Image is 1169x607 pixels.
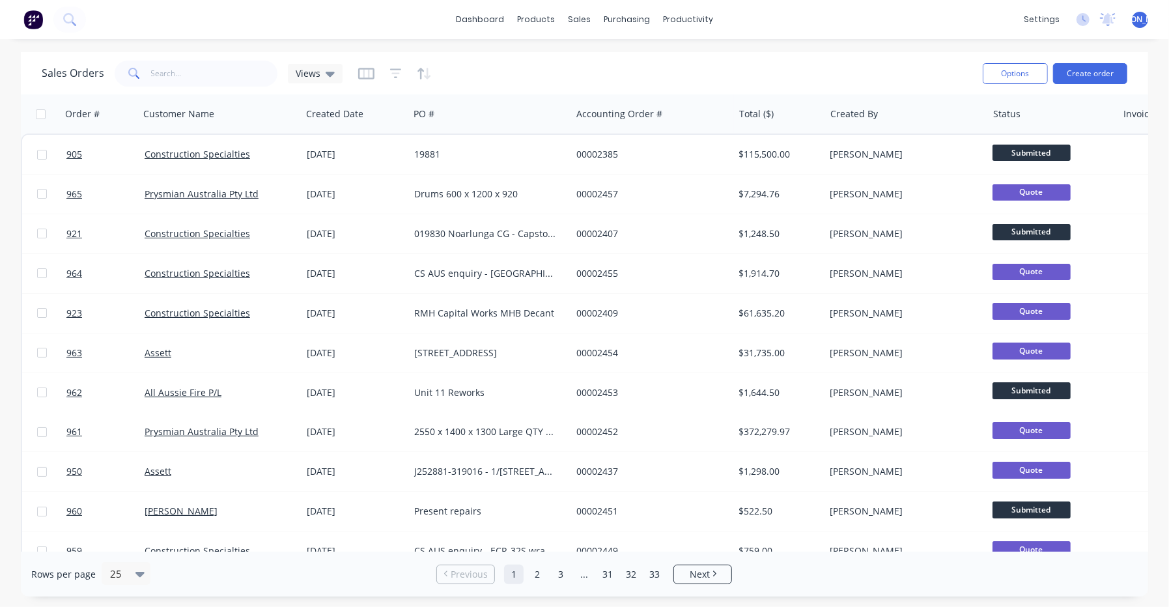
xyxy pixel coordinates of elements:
[414,425,559,438] div: 2550 x 1400 x 1300 Large QTY drums
[993,224,1071,240] span: Submitted
[145,148,250,160] a: Construction Specialties
[830,188,974,201] div: [PERSON_NAME]
[993,184,1071,201] span: Quote
[307,307,404,320] div: [DATE]
[504,565,524,584] a: Page 1 is your current page
[993,462,1071,478] span: Quote
[576,386,721,399] div: 00002453
[66,214,145,253] a: 921
[414,465,559,478] div: J252881-319016 - 1/[STREET_ADDRESS][PERSON_NAME] Revised with options
[576,505,721,518] div: 00002451
[576,148,721,161] div: 00002385
[739,307,815,320] div: $61,635.20
[674,568,731,581] a: Next page
[739,544,815,558] div: $759.00
[414,544,559,558] div: CS AUS enquiry - ECR-32S wrap around column
[66,188,82,201] span: 965
[31,568,96,581] span: Rows per page
[993,422,1071,438] span: Quote
[307,148,404,161] div: [DATE]
[66,294,145,333] a: 923
[739,425,815,438] div: $372,279.97
[690,568,710,581] span: Next
[576,465,721,478] div: 00002437
[307,188,404,201] div: [DATE]
[576,544,721,558] div: 00002449
[993,303,1071,319] span: Quote
[145,544,250,557] a: Construction Specialties
[739,107,774,120] div: Total ($)
[66,307,82,320] span: 923
[656,10,720,29] div: productivity
[414,267,559,280] div: CS AUS enquiry - [GEOGRAPHIC_DATA] Additional - URGENT
[431,565,737,584] ul: Pagination
[296,66,320,80] span: Views
[576,307,721,320] div: 00002409
[66,492,145,531] a: 960
[449,10,511,29] a: dashboard
[66,386,82,399] span: 962
[993,382,1071,399] span: Submitted
[561,10,597,29] div: sales
[830,465,974,478] div: [PERSON_NAME]
[145,227,250,240] a: Construction Specialties
[1017,10,1066,29] div: settings
[739,188,815,201] div: $7,294.76
[739,465,815,478] div: $1,298.00
[830,148,974,161] div: [PERSON_NAME]
[739,227,815,240] div: $1,248.50
[414,148,559,161] div: 19881
[307,227,404,240] div: [DATE]
[307,505,404,518] div: [DATE]
[414,386,559,399] div: Unit 11 Reworks
[66,175,145,214] a: 965
[66,346,82,360] span: 963
[576,346,721,360] div: 00002454
[66,267,82,280] span: 964
[739,148,815,161] div: $115,500.00
[414,307,559,320] div: RMH Capital Works MHB Decant
[576,425,721,438] div: 00002452
[739,267,815,280] div: $1,914.70
[66,531,145,571] a: 959
[66,412,145,451] a: 961
[145,465,171,477] a: Assett
[645,565,664,584] a: Page 33
[306,107,363,120] div: Created Date
[307,386,404,399] div: [DATE]
[307,465,404,478] div: [DATE]
[983,63,1048,84] button: Options
[66,135,145,174] a: 905
[830,346,974,360] div: [PERSON_NAME]
[66,544,82,558] span: 959
[597,10,656,29] div: purchasing
[1053,63,1127,84] button: Create order
[739,505,815,518] div: $522.50
[576,107,662,120] div: Accounting Order #
[621,565,641,584] a: Page 32
[830,307,974,320] div: [PERSON_NAME]
[993,501,1071,518] span: Submitted
[598,565,617,584] a: Page 31
[66,227,82,240] span: 921
[414,346,559,360] div: [STREET_ADDRESS]
[66,373,145,412] a: 962
[307,346,404,360] div: [DATE]
[23,10,43,29] img: Factory
[66,254,145,293] a: 964
[145,346,171,359] a: Assett
[830,505,974,518] div: [PERSON_NAME]
[145,307,250,319] a: Construction Specialties
[65,107,100,120] div: Order #
[830,107,878,120] div: Created By
[42,67,104,79] h1: Sales Orders
[145,188,259,200] a: Prysmian Australia Pty Ltd
[528,565,547,584] a: Page 2
[414,188,559,201] div: Drums 600 x 1200 x 920
[307,425,404,438] div: [DATE]
[739,386,815,399] div: $1,644.50
[576,267,721,280] div: 00002455
[307,544,404,558] div: [DATE]
[551,565,570,584] a: Page 3
[66,452,145,491] a: 950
